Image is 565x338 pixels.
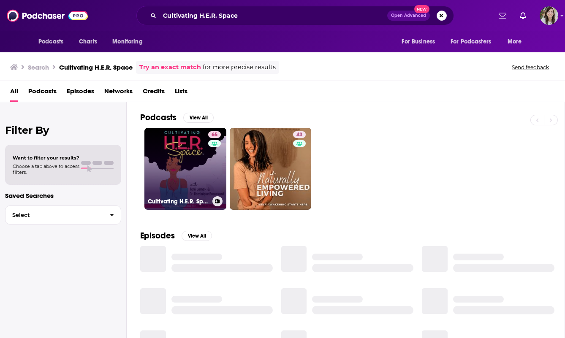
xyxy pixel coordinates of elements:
[540,6,558,25] img: User Profile
[5,192,121,200] p: Saved Searches
[10,84,18,102] a: All
[143,84,165,102] a: Credits
[148,198,209,205] h3: Cultivating H.E.R. Space: Uplifting Conversations for the Black Woman
[508,36,522,48] span: More
[502,34,532,50] button: open menu
[140,112,214,123] a: PodcastsView All
[112,36,142,48] span: Monitoring
[13,155,79,161] span: Want to filter your results?
[28,63,49,71] h3: Search
[38,36,63,48] span: Podcasts
[140,112,177,123] h2: Podcasts
[5,124,121,136] h2: Filter By
[182,231,212,241] button: View All
[391,14,426,18] span: Open Advanced
[212,131,217,139] span: 65
[175,84,187,102] a: Lists
[106,34,153,50] button: open menu
[414,5,429,13] span: New
[5,206,121,224] button: Select
[140,230,175,241] h2: Episodes
[79,36,97,48] span: Charts
[540,6,558,25] span: Logged in as devinandrade
[540,6,558,25] button: Show profile menu
[516,8,530,23] a: Show notifications dropdown
[208,131,221,138] a: 65
[160,9,387,22] input: Search podcasts, credits, & more...
[140,230,212,241] a: EpisodesView All
[293,131,306,138] a: 43
[136,6,454,25] div: Search podcasts, credits, & more...
[144,128,226,210] a: 65Cultivating H.E.R. Space: Uplifting Conversations for the Black Woman
[509,64,551,71] button: Send feedback
[203,62,276,72] span: for more precise results
[139,62,201,72] a: Try an exact match
[104,84,133,102] a: Networks
[67,84,94,102] a: Episodes
[28,84,57,102] a: Podcasts
[445,34,503,50] button: open menu
[387,11,430,21] button: Open AdvancedNew
[183,113,214,123] button: View All
[296,131,302,139] span: 43
[495,8,510,23] a: Show notifications dropdown
[451,36,491,48] span: For Podcasters
[7,8,88,24] img: Podchaser - Follow, Share and Rate Podcasts
[33,34,74,50] button: open menu
[5,212,103,218] span: Select
[59,63,133,71] h3: Cultivating H.E.R. Space
[13,163,79,175] span: Choose a tab above to access filters.
[396,34,445,50] button: open menu
[73,34,102,50] a: Charts
[402,36,435,48] span: For Business
[230,128,312,210] a: 43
